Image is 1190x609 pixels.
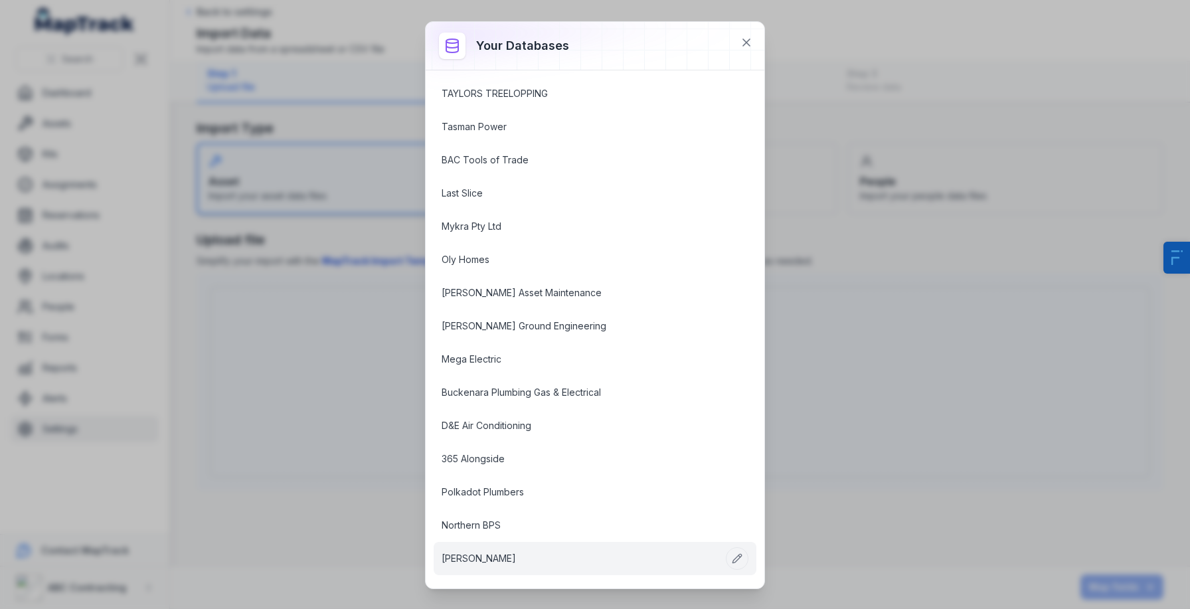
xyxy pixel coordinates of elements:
a: Tasman Power [442,120,717,133]
a: BAC Tools of Trade [442,153,717,167]
a: [PERSON_NAME] Ground Engineering [442,319,717,333]
a: Last Slice [442,187,717,200]
a: TAYLORS TREELOPPING [442,87,717,100]
a: [PERSON_NAME] [442,552,717,565]
a: D&E Air Conditioning [442,419,717,432]
a: Buckenara Plumbing Gas & Electrical [442,386,717,399]
a: Mega Electric [442,353,717,366]
a: Oly Homes [442,253,717,266]
a: Northern BPS [442,519,717,532]
a: Mykra Pty Ltd [442,220,717,233]
h3: Your databases [476,37,569,55]
a: 365 Alongside [442,452,717,466]
a: [PERSON_NAME] Asset Maintenance [442,286,717,300]
a: Polkadot Plumbers [442,485,717,499]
